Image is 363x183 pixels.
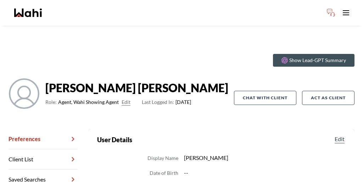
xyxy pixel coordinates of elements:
span: Role: [45,98,57,106]
dt: Display Name [147,154,178,162]
button: Edit [333,135,346,143]
button: Chat with client [234,91,296,105]
dt: Date of Birth [150,169,178,177]
button: Toggle open navigation menu [339,6,353,20]
span: Agent, Wahi Showing Agent [58,98,119,106]
button: Edit [122,98,130,106]
button: Act as Client [302,91,354,105]
h2: User Details [97,135,132,145]
p: Show Lead-GPT Summary [289,57,346,64]
dd: -- [184,168,346,177]
button: Show Lead-GPT Summary [273,54,354,67]
span: Last Logged In: [142,99,174,105]
strong: [PERSON_NAME] [PERSON_NAME] [45,81,228,95]
dd: [PERSON_NAME] [184,153,346,162]
a: Client List [9,149,77,170]
a: Wahi homepage [14,9,42,17]
a: Preferences [9,129,77,149]
span: [DATE] [142,98,191,106]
